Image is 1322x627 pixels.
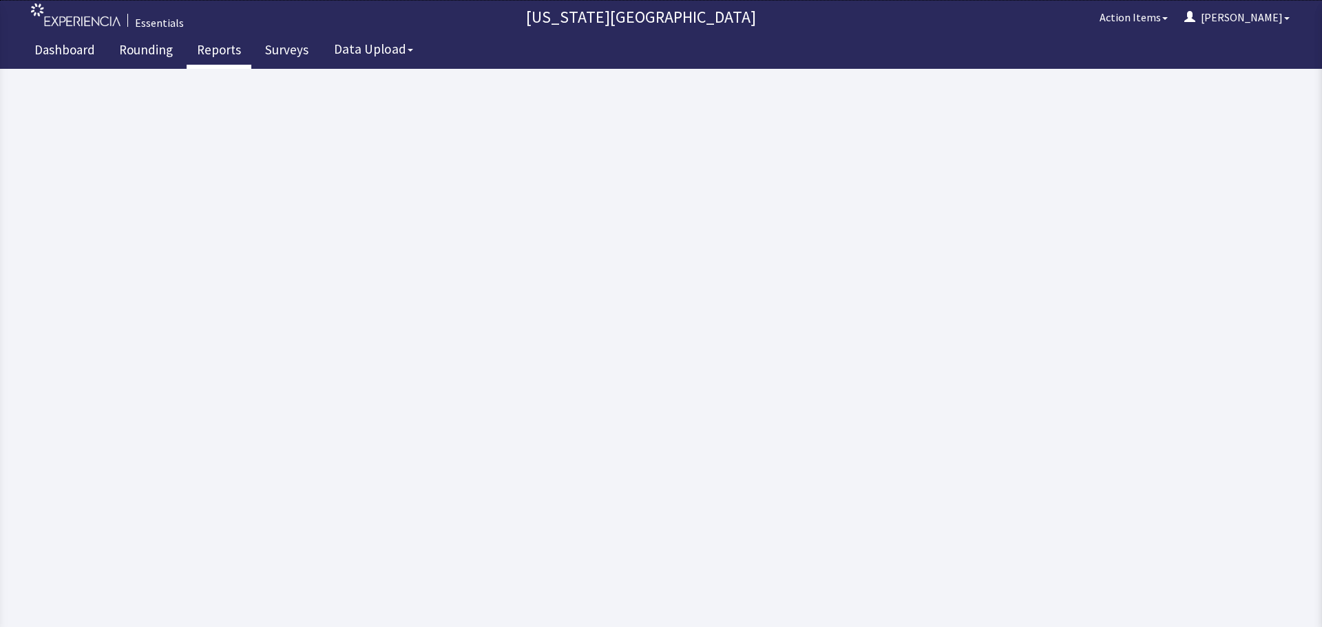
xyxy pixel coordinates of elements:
[109,34,183,69] a: Rounding
[326,36,421,62] button: Data Upload
[187,34,251,69] a: Reports
[191,6,1091,28] p: [US_STATE][GEOGRAPHIC_DATA]
[1091,3,1176,31] button: Action Items
[135,14,184,31] div: Essentials
[31,3,120,26] img: experiencia_logo.png
[1176,3,1298,31] button: [PERSON_NAME]
[24,34,105,69] a: Dashboard
[255,34,319,69] a: Surveys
